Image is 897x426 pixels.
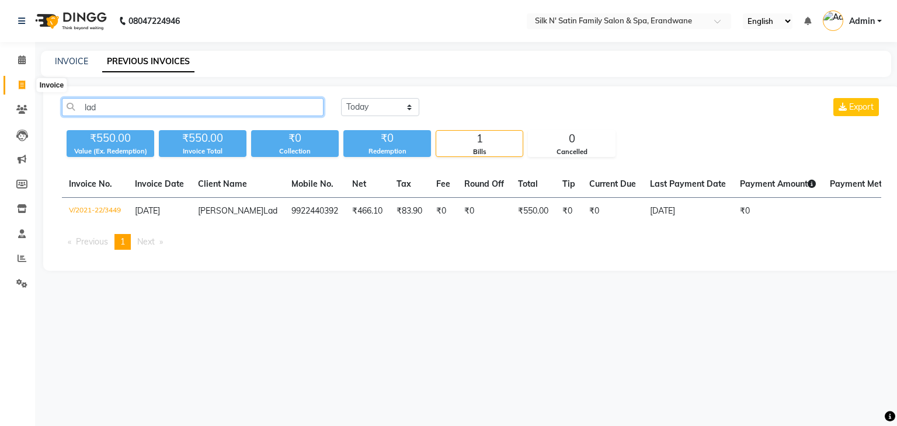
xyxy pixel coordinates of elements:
span: Export [849,102,874,112]
span: [DATE] [135,205,160,216]
div: Bills [436,147,523,157]
nav: Pagination [62,234,881,250]
span: Current Due [589,179,636,189]
span: Invoice Date [135,179,184,189]
td: ₹466.10 [345,198,390,225]
span: Client Name [198,179,247,189]
input: Search by Name/Mobile/Email/Invoice No [62,98,324,116]
td: ₹0 [555,198,582,225]
span: Round Off [464,179,504,189]
td: ₹550.00 [511,198,555,225]
span: 1 [120,236,125,247]
span: Lad [263,205,277,216]
span: Previous [76,236,108,247]
img: logo [30,5,110,37]
span: Net [352,179,366,189]
div: Cancelled [529,147,615,157]
td: ₹0 [582,198,643,225]
td: ₹0 [733,198,823,225]
div: 0 [529,131,615,147]
td: ₹0 [457,198,511,225]
span: Last Payment Date [650,179,726,189]
span: Next [137,236,155,247]
td: ₹83.90 [390,198,429,225]
div: 1 [436,131,523,147]
td: ₹0 [429,198,457,225]
span: Payment Amount [740,179,816,189]
div: Redemption [343,146,431,156]
span: Tip [562,179,575,189]
td: 9922440392 [284,198,345,225]
div: Invoice Total [159,146,246,156]
div: ₹550.00 [67,130,154,146]
div: ₹550.00 [159,130,246,146]
span: Admin [849,15,875,27]
div: Value (Ex. Redemption) [67,146,154,156]
span: Invoice No. [69,179,112,189]
span: Fee [436,179,450,189]
div: ₹0 [343,130,431,146]
span: Mobile No. [291,179,333,189]
td: V/2021-22/3449 [62,198,128,225]
div: Invoice [37,78,67,92]
div: ₹0 [251,130,339,146]
a: PREVIOUS INVOICES [102,51,194,72]
b: 08047224946 [128,5,180,37]
span: [PERSON_NAME] [198,205,263,216]
td: [DATE] [643,198,733,225]
button: Export [833,98,879,116]
img: Admin [823,11,843,31]
div: Collection [251,146,339,156]
span: Total [518,179,538,189]
a: INVOICE [55,56,88,67]
span: Tax [397,179,411,189]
